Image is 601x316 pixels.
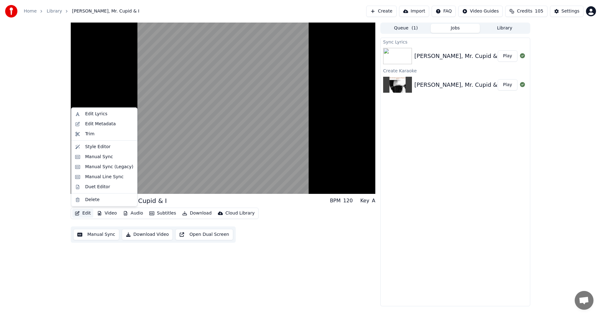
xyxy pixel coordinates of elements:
a: Library [47,8,62,14]
button: Credits105 [505,6,547,17]
div: Trim [85,131,95,137]
div: Open chat [575,291,593,310]
div: 120 [343,197,353,205]
div: Manual Line Sync [85,174,124,180]
button: Manual Sync [73,229,119,240]
div: Create Karaoke [381,67,530,74]
div: Duet Editor [85,184,110,190]
button: Edit [72,209,93,218]
button: Import [399,6,429,17]
div: Edit Lyrics [85,111,107,117]
a: Home [24,8,37,14]
nav: breadcrumb [24,8,139,14]
div: Edit Metadata [85,121,116,127]
div: [PERSON_NAME], Mr. Cupid & I [414,52,501,60]
button: Settings [550,6,583,17]
div: Manual Sync (Legacy) [85,164,133,170]
button: Video Guides [458,6,503,17]
button: Library [480,24,529,33]
div: [PERSON_NAME], Mr. Cupid & I [71,196,167,205]
button: Queue [381,24,431,33]
button: Create [366,6,397,17]
button: Subtitles [147,209,178,218]
div: Settings [562,8,579,14]
button: Open Dual Screen [175,229,233,240]
button: FAQ [432,6,456,17]
div: [PERSON_NAME], Mr. Cupid & I [414,80,501,89]
div: Manual Sync [85,154,113,160]
span: [PERSON_NAME], Mr. Cupid & I [72,8,139,14]
img: youka [5,5,18,18]
div: Cloud Library [225,210,254,216]
button: Jobs [431,24,480,33]
div: Key [360,197,369,205]
div: A [372,197,375,205]
button: Play [498,79,517,91]
span: ( 1 ) [412,25,418,31]
button: Download Video [122,229,173,240]
div: Sync Lyrics [381,38,530,45]
div: Style Editor [85,144,110,150]
button: Video [95,209,119,218]
div: BPM [330,197,341,205]
button: Play [498,50,517,62]
div: Delete [85,197,100,203]
span: 105 [535,8,543,14]
span: Credits [517,8,532,14]
button: Download [180,209,214,218]
button: Audio [121,209,146,218]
